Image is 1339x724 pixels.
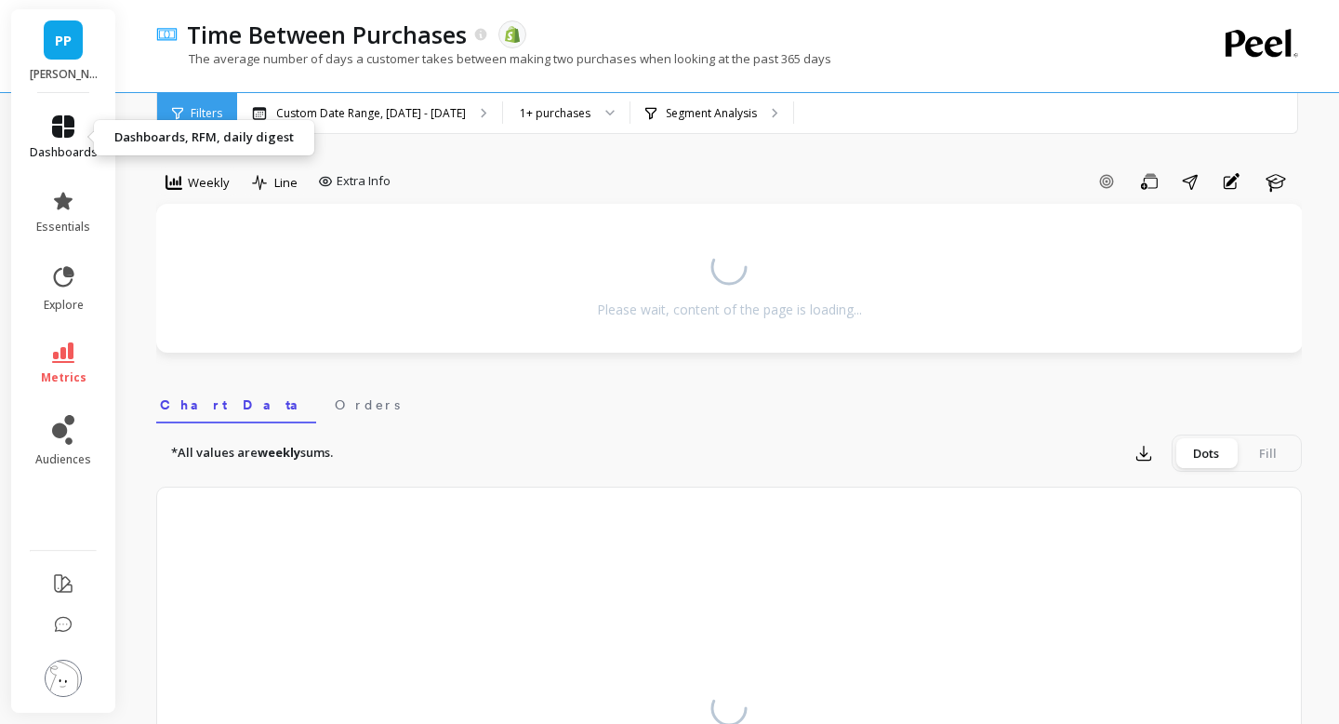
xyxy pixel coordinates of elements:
[41,370,86,385] span: metrics
[171,444,333,463] p: *All values are sums.
[188,174,230,192] span: Weekly
[335,396,400,414] span: Orders
[44,298,84,313] span: explore
[666,106,757,121] p: Segment Analysis
[156,381,1302,423] nav: Tabs
[520,104,590,122] div: 1+ purchases
[276,106,466,121] p: Custom Date Range, [DATE] - [DATE]
[337,172,391,191] span: Extra Info
[156,28,178,41] img: header icon
[597,301,862,319] div: Please wait, content of the page is loading...
[187,19,467,50] p: Time Between Purchases
[1175,438,1237,468] div: Dots
[160,396,312,414] span: Chart Data
[36,220,90,235] span: essentials
[1237,438,1298,468] div: Fill
[258,444,300,461] strong: weekly
[55,30,72,51] span: PP
[35,452,91,467] span: audiences
[274,174,298,192] span: Line
[30,145,98,160] span: dashboards
[30,67,98,82] p: Porter Road - porterroad.myshopify.com
[191,106,222,121] span: Filters
[156,50,831,67] p: The average number of days a customer takes between making two purchases when looking at the past...
[45,660,82,697] img: profile picture
[504,26,521,43] img: api.shopify.svg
